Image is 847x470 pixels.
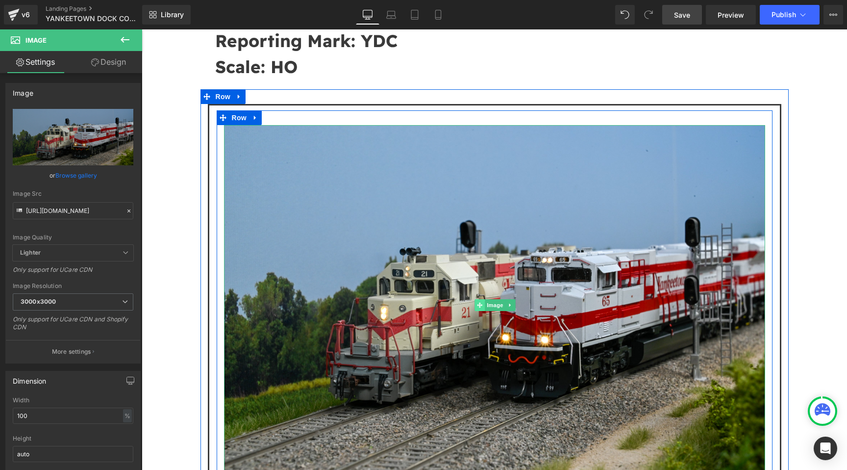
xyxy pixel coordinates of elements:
input: auto [13,446,133,462]
div: Height [13,435,133,442]
a: Design [73,51,144,73]
button: Publish [760,5,820,25]
span: Library [161,10,184,19]
button: More [823,5,843,25]
a: Landing Pages [46,5,158,13]
a: Browse gallery [55,167,97,184]
a: New Library [142,5,191,25]
span: Image [25,36,47,44]
b: Lighter [20,249,41,256]
a: Expand / Collapse [91,60,104,75]
b: 3000x3000 [21,298,56,305]
div: Image Src [13,190,133,197]
button: Undo [615,5,635,25]
a: Expand / Collapse [107,81,120,96]
input: Link [13,202,133,219]
div: v6 [20,8,32,21]
a: Expand / Collapse [364,270,374,282]
a: Preview [706,5,756,25]
b: Reporting Mark: YDC [74,0,256,22]
span: Publish [772,11,796,19]
div: Image Resolution [13,283,133,289]
div: Only support for UCare CDN [13,266,133,280]
div: Only support for UCare CDN and Shopify CDN [13,315,133,338]
p: More settings [52,347,91,356]
span: Image [343,270,364,282]
div: Dimension [13,371,47,385]
span: Preview [718,10,744,20]
span: Row [88,81,107,96]
span: Row [72,60,91,75]
span: Save [674,10,690,20]
a: Laptop [379,5,403,25]
div: Width [13,397,133,404]
button: Redo [639,5,658,25]
input: auto [13,408,133,424]
div: Open Intercom Messenger [814,437,837,460]
b: Scale: HO [74,26,156,48]
div: % [123,409,132,422]
a: v6 [4,5,38,25]
a: Tablet [403,5,426,25]
div: Image [13,83,33,97]
button: More settings [6,340,140,363]
span: YANKEETOWN DOCK CORPORATION [46,15,140,23]
div: Image Quality [13,234,133,241]
a: Mobile [426,5,450,25]
a: Desktop [356,5,379,25]
div: or [13,170,133,181]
